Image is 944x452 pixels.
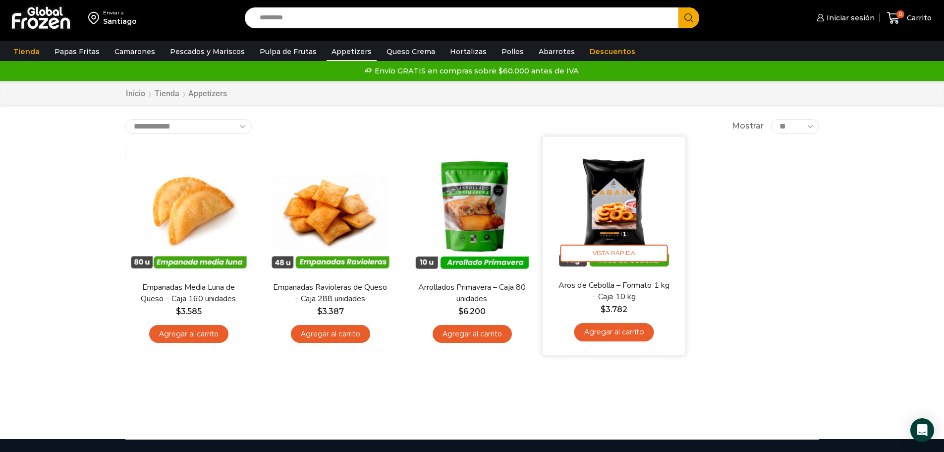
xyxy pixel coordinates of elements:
span: $ [176,307,181,316]
a: Papas Fritas [50,42,105,61]
span: Vista Rápida [560,245,667,262]
a: Tienda [8,42,45,61]
a: Aros de Cebolla – Formato 1 kg – Caja 10 kg [556,279,671,303]
span: $ [600,304,605,314]
a: Descuentos [585,42,640,61]
div: Santiago [103,16,137,26]
a: Abarrotes [534,42,580,61]
span: Carrito [904,13,932,23]
span: $ [317,307,322,316]
span: $ [458,307,463,316]
bdi: 3.387 [317,307,344,316]
a: 0 Carrito [885,6,934,30]
a: Iniciar sesión [814,8,875,28]
nav: Breadcrumb [125,88,227,100]
a: Empanadas Media Luna de Queso – Caja 160 unidades [131,282,245,305]
span: Mostrar [732,121,764,132]
button: Search button [678,7,699,28]
a: Agregar al carrito: “Aros de Cebolla - Formato 1 kg - Caja 10 kg” [574,323,654,341]
a: Tienda [154,88,180,100]
a: Hortalizas [445,42,492,61]
a: Camarones [110,42,160,61]
div: Open Intercom Messenger [910,418,934,442]
bdi: 3.782 [600,304,627,314]
span: 0 [896,10,904,18]
a: Agregar al carrito: “Arrollados Primavera - Caja 80 unidades” [433,325,512,343]
bdi: 6.200 [458,307,486,316]
a: Empanadas Ravioleras de Queso – Caja 288 unidades [273,282,387,305]
a: Pulpa de Frutas [255,42,322,61]
span: Iniciar sesión [824,13,875,23]
a: Agregar al carrito: “Empanadas Ravioleras de Queso - Caja 288 unidades” [291,325,370,343]
h1: Appetizers [188,89,227,98]
div: Enviar a [103,9,137,16]
bdi: 3.585 [176,307,202,316]
a: Queso Crema [382,42,440,61]
a: Appetizers [327,42,377,61]
a: Pollos [497,42,529,61]
select: Pedido de la tienda [125,119,252,134]
a: Inicio [125,88,146,100]
a: Agregar al carrito: “Empanadas Media Luna de Queso - Caja 160 unidades” [149,325,228,343]
a: Pescados y Mariscos [165,42,250,61]
img: address-field-icon.svg [88,9,103,26]
a: Arrollados Primavera – Caja 80 unidades [415,282,529,305]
